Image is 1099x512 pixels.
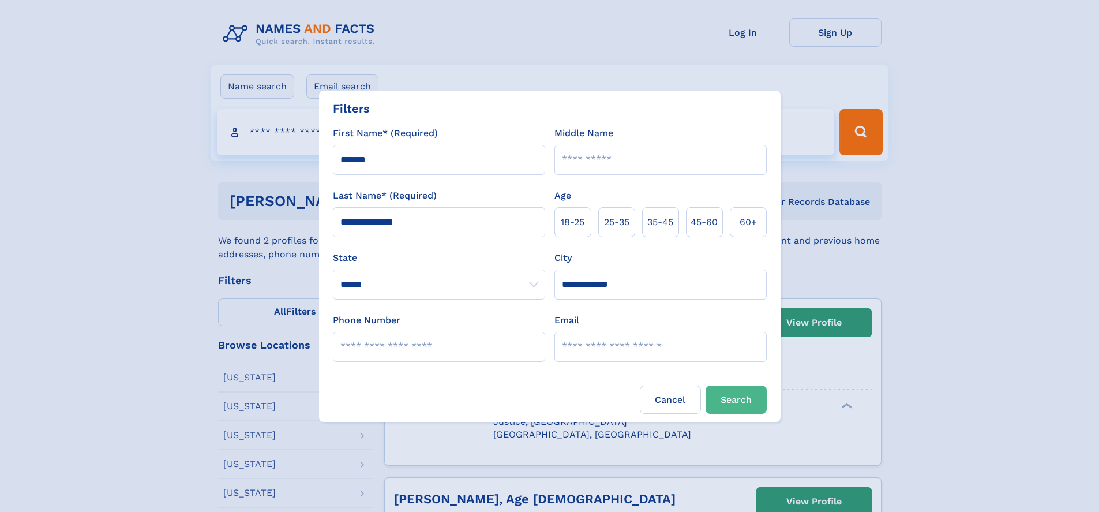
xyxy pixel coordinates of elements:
[554,313,579,327] label: Email
[647,215,673,229] span: 35‑45
[561,215,584,229] span: 18‑25
[554,189,571,203] label: Age
[706,386,767,414] button: Search
[640,386,701,414] label: Cancel
[333,251,545,265] label: State
[604,215,629,229] span: 25‑35
[554,251,572,265] label: City
[333,126,438,140] label: First Name* (Required)
[740,215,757,229] span: 60+
[691,215,718,229] span: 45‑60
[554,126,613,140] label: Middle Name
[333,100,370,117] div: Filters
[333,189,437,203] label: Last Name* (Required)
[333,313,400,327] label: Phone Number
